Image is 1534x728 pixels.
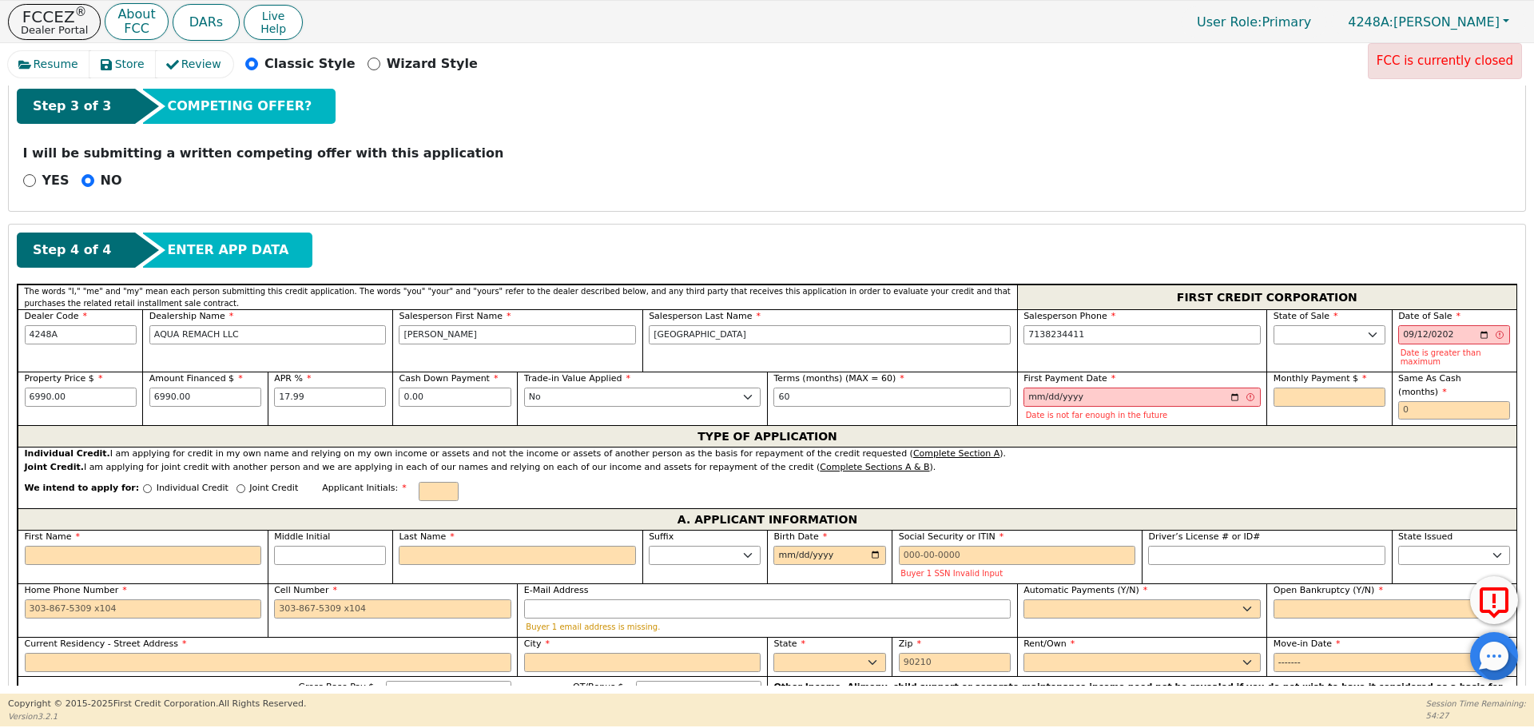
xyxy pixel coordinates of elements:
[167,97,312,116] span: COMPETING OFFER?
[399,531,454,542] span: Last Name
[1177,287,1357,308] span: FIRST CREDIT CORPORATION
[1331,10,1526,34] a: 4248A:[PERSON_NAME]
[1398,373,1461,397] span: Same As Cash (months)
[21,9,88,25] p: FCCEZ
[1148,531,1260,542] span: Driver’s License # or ID#
[33,241,111,260] span: Step 4 of 4
[1274,585,1383,595] span: Open Bankruptcy (Y/N)
[167,241,288,260] span: ENTER APP DATA
[8,51,90,78] button: Resume
[260,10,286,22] span: Live
[33,97,111,116] span: Step 3 of 3
[274,373,311,384] span: APR %
[8,710,306,722] p: Version 3.2.1
[274,599,511,619] input: 303-867-5309 x104
[1023,325,1261,344] input: 303-867-5309 x104
[23,144,1512,163] p: I will be submitting a written competing offer with this application
[34,56,78,73] span: Resume
[1023,311,1115,321] span: Salesperson Phone
[25,638,187,649] span: Current Residency - Street Address
[25,448,1511,461] div: I am applying for credit in my own name and relying on my own income or assets and not the income...
[25,462,84,472] strong: Joint Credit.
[524,585,589,595] span: E-Mail Address
[649,531,674,542] span: Suffix
[115,56,145,73] span: Store
[524,638,550,649] span: City
[1023,638,1075,649] span: Rent/Own
[1398,531,1453,542] span: State Issued
[25,599,262,619] input: 303-867-5309 x104
[8,698,306,711] p: Copyright © 2015- 2025 First Credit Corporation.
[89,51,157,78] button: Store
[25,461,1511,475] div: I am applying for joint credit with another person and we are applying in each of our names and r...
[524,373,630,384] span: Trade-in Value Applied
[1274,653,1511,672] input: YYYY-MM-DD
[75,5,87,19] sup: ®
[25,373,103,384] span: Property Price $
[1401,348,1508,366] p: Date is greater than maximum
[105,3,168,41] button: AboutFCC
[322,483,407,493] span: Applicant Initials:
[1181,6,1327,38] p: Primary
[274,388,386,407] input: xx.xx%
[387,54,478,74] p: Wizard Style
[1026,411,1259,420] p: Date is not far enough in the future
[773,531,827,542] span: Birth Date
[18,284,1017,309] div: The words "I," "me" and "my" mean each person submitting this credit application. The words "you"...
[899,531,1003,542] span: Social Security or ITIN
[773,638,805,649] span: State
[274,531,330,542] span: Middle Initial
[1426,698,1526,710] p: Session Time Remaining:
[697,426,837,447] span: TYPE OF APPLICATION
[117,8,155,21] p: About
[913,448,999,459] u: Complete Section A
[1023,585,1147,595] span: Automatic Payments (Y/N)
[1470,576,1518,624] button: Report Error to FCC
[1377,54,1513,68] span: FCC is currently closed
[1023,388,1261,407] input: YYYY-MM-DD
[156,51,233,78] button: Review
[573,682,624,692] span: OT/Bonus $
[42,171,70,190] p: YES
[526,623,1008,631] p: Buyer 1 email address is missing.
[264,54,356,74] p: Classic Style
[218,698,306,709] span: All Rights Reserved.
[149,311,234,321] span: Dealership Name
[244,5,303,40] button: LiveHelp
[899,638,921,649] span: Zip
[1398,325,1510,344] input: YYYY-MM-DD
[899,653,1011,672] input: 90210
[1348,14,1500,30] span: [PERSON_NAME]
[181,56,221,73] span: Review
[899,546,1136,565] input: 000-00-0000
[149,373,243,384] span: Amount Financed $
[900,569,1134,578] p: Buyer 1 SSN Invalid Input
[173,4,240,41] button: DARs
[8,4,101,40] a: FCCEZ®Dealer Portal
[773,373,896,384] span: Terms (months) (MAX = 60)
[649,311,761,321] span: Salesperson Last Name
[260,22,286,35] span: Help
[1181,6,1327,38] a: User Role:Primary
[274,585,337,595] span: Cell Number
[25,482,140,508] span: We intend to apply for:
[820,462,929,472] u: Complete Sections A & B
[249,482,298,495] p: Joint Credit
[117,22,155,35] p: FCC
[1398,401,1510,420] input: 0
[1197,14,1262,30] span: User Role :
[1398,311,1460,321] span: Date of Sale
[773,546,885,565] input: YYYY-MM-DD
[1274,638,1341,649] span: Move-in Date
[25,311,87,321] span: Dealer Code
[25,585,127,595] span: Home Phone Number
[25,531,81,542] span: First Name
[1023,373,1115,384] span: First Payment Date
[1426,710,1526,722] p: 54:27
[399,311,511,321] span: Salesperson First Name
[678,509,857,530] span: A. APPLICANT INFORMATION
[399,373,498,384] span: Cash Down Payment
